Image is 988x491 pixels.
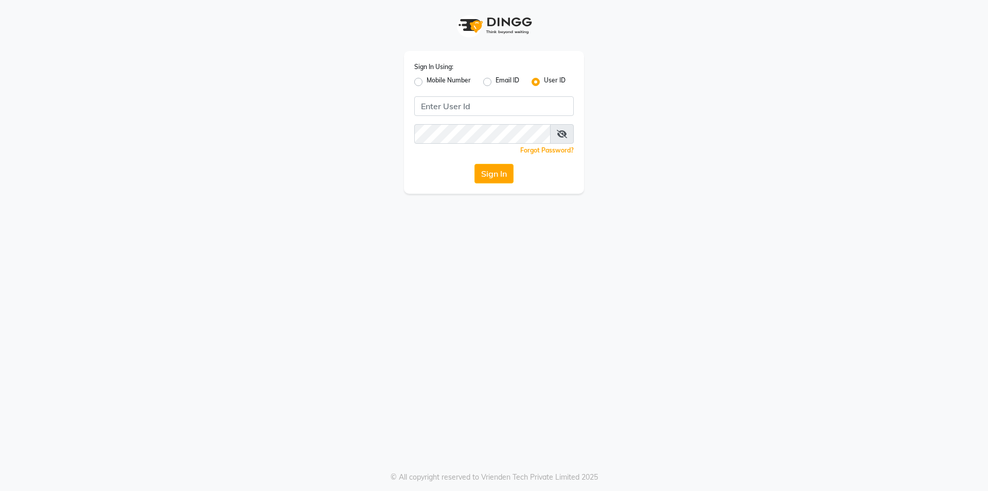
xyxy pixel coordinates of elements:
a: Forgot Password? [520,146,574,154]
img: logo1.svg [453,10,535,41]
label: Mobile Number [427,76,471,88]
button: Sign In [474,164,514,183]
label: Email ID [496,76,519,88]
input: Username [414,96,574,116]
label: User ID [544,76,566,88]
label: Sign In Using: [414,62,453,72]
input: Username [414,124,551,144]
